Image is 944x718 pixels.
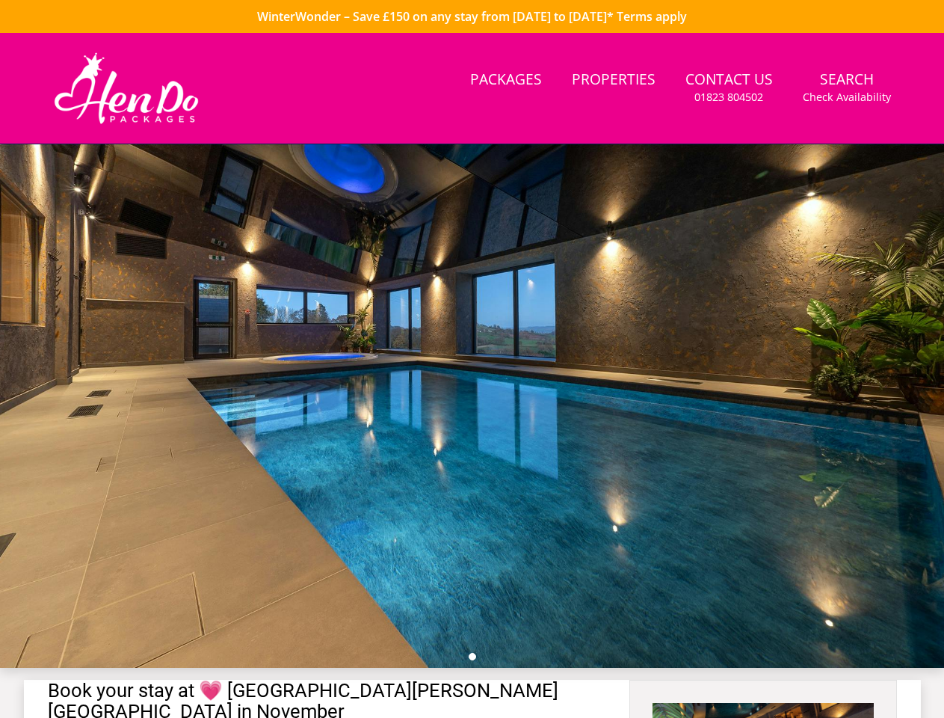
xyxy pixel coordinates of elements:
a: Contact Us01823 804502 [679,64,779,112]
small: 01823 804502 [694,90,763,105]
a: SearchCheck Availability [797,64,897,112]
a: Packages [464,64,548,97]
img: Hen Do Packages [48,51,206,126]
small: Check Availability [803,90,891,105]
a: Properties [566,64,661,97]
